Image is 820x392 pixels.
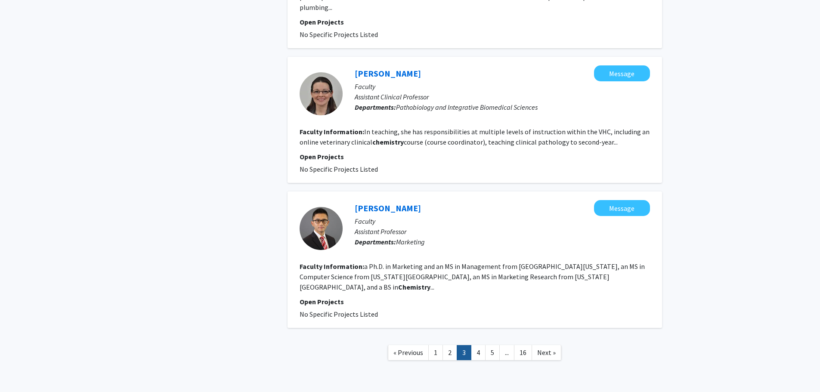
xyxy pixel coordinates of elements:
[300,127,650,146] fg-read-more: In teaching, she has responsibilities at multiple levels of instruction within the VHC, including...
[457,345,471,360] a: 3
[532,345,561,360] a: Next
[442,345,457,360] a: 2
[396,238,425,246] span: Marketing
[396,103,538,111] span: Pathobiology and Integrative Biomedical Sciences
[355,203,421,213] a: [PERSON_NAME]
[300,127,364,136] b: Faculty Information:
[355,238,396,246] b: Departments:
[288,336,662,371] nav: Page navigation
[300,151,650,162] p: Open Projects
[300,262,645,291] fg-read-more: a Ph.D. in Marketing and an MS in Management from [GEOGRAPHIC_DATA][US_STATE], an MS in Computer ...
[537,348,556,357] span: Next »
[594,200,650,216] button: Message Julien Bei
[372,138,404,146] b: chemistry
[514,345,532,360] a: 16
[300,30,378,39] span: No Specific Projects Listed
[355,103,396,111] b: Departments:
[300,262,364,271] b: Faculty Information:
[300,165,378,173] span: No Specific Projects Listed
[398,283,430,291] b: Chemistry
[300,310,378,318] span: No Specific Projects Listed
[471,345,486,360] a: 4
[6,353,37,386] iframe: Chat
[428,345,443,360] a: 1
[388,345,429,360] a: Previous
[300,17,650,27] p: Open Projects
[393,348,423,357] span: « Previous
[355,226,650,237] p: Assistant Professor
[485,345,500,360] a: 5
[355,68,421,79] a: [PERSON_NAME]
[594,65,650,81] button: Message Angela Royal
[355,92,650,102] p: Assistant Clinical Professor
[355,81,650,92] p: Faculty
[505,348,509,357] span: ...
[300,296,650,307] p: Open Projects
[355,216,650,226] p: Faculty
